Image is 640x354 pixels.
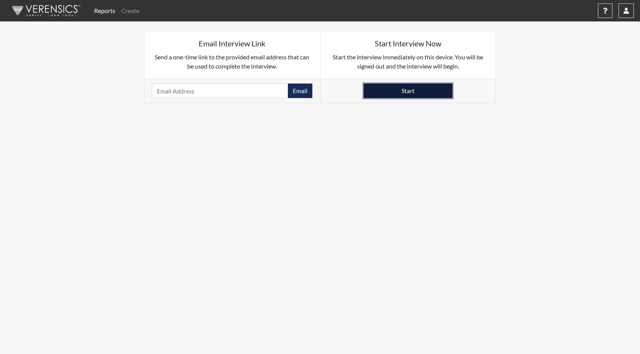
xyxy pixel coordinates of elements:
button: Start [364,84,452,98]
h5: Email Interview Link [152,39,312,48]
a: Reports [91,3,118,18]
p: Send a one-time link to the provided email address that can be used to complete the interview. [152,52,312,71]
input: Email Address [152,84,288,98]
button: Email [288,84,312,98]
h5: Start Interview Now [328,39,488,48]
p: Start the interview immediately on this device. You will be signed out and the interview will begin. [328,52,488,71]
a: Create [118,3,142,18]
